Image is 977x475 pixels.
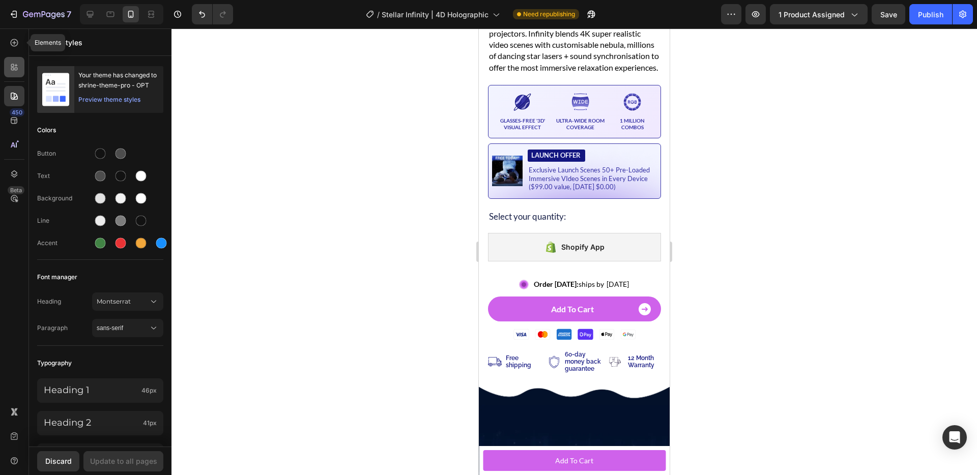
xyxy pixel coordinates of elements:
[86,322,122,344] p: 60-Day MONEY BACK GUARANTEE
[92,292,163,311] button: Montserrat
[37,124,56,136] span: Colors
[55,251,100,260] b: Order [DATE]:
[192,4,233,24] div: Undo/Redo
[99,300,114,312] img: gempages_516674904179868475-eb6af8a8-5339-45e0-89d7-05e6f5d151b6.svg
[779,9,845,20] span: 1 product assigned
[10,184,181,192] p: Select your quantity:
[52,124,102,131] p: LAUNCH OFFER
[35,300,50,312] img: gempages_516674904179868475-5d19efee-ea57-4e19-a18a-72ac0d7141ea.svg
[770,4,868,24] button: 1 product assigned
[141,301,157,311] img: gempages_516674904179868475-31eaf3e0-b579-41b3-ad1a-9b103d23c42d.svg
[37,357,72,369] span: Typography
[141,386,157,395] span: 46px
[44,384,137,396] p: Heading 1
[83,451,163,471] button: Update to all pages
[909,4,952,24] button: Publish
[44,417,139,429] p: Heading 2
[872,4,905,24] button: Save
[37,239,92,248] div: Accent
[10,108,24,116] div: 450
[72,277,115,285] div: Add to cart
[4,4,76,24] button: 7
[377,9,380,20] span: /
[45,456,72,466] div: Discard
[8,186,24,194] div: Beta
[37,171,92,181] div: Text
[50,137,177,163] p: Exclusive Launch Scenes 50+ Pre-Loaded Immersive VIdeo Scenes in Every Device ($99.00 value, [DAT...
[37,149,92,158] div: Button
[918,9,943,20] div: Publish
[13,127,44,158] img: gempages_516674904179868475-308b478e-f0c4-4d18-a7c9-96976df43b7b.png
[880,10,897,19] span: Save
[128,251,150,260] span: [DATE]
[942,425,967,450] div: Open Intercom Messenger
[74,89,128,102] p: ultra-wide ROOM COVERAGE
[55,251,125,260] span: ships by
[77,300,93,312] img: gempages_516674904179868475-d17d596c-6882-4db1-94c9-e058d88c2138.svg
[92,319,163,337] button: sans-serif
[37,216,92,225] div: Line
[27,326,63,340] p: Free shipping
[149,326,181,340] p: 12 Month Warranty
[37,297,92,306] span: Heading
[20,89,67,102] p: GlASSES-FREE '3D' VISUAL effect
[135,89,171,102] p: 1 Million combos
[37,37,163,48] p: Global Styles
[97,323,149,333] span: sans-serif
[37,271,77,283] span: Font manager
[78,70,159,91] div: Your theme has changed to shrine-theme-pro - OPT
[382,9,489,20] span: Stellar Infinity | 4D Holographic
[82,213,126,225] div: Shopify App
[90,456,157,466] div: Update to all pages
[67,8,71,20] p: 7
[143,419,157,428] span: 41px
[37,323,92,333] span: Paragraph
[523,10,575,19] span: Need republishing
[97,297,149,306] span: Montserrat
[120,300,136,312] img: gempages_516674904179868475-aec77281-7814-4901-9654-e6822b3e1ec1.svg
[56,300,72,312] img: gempages_516674904179868475-4b65298b-7380-4b75-b3f6-c5ddb7faab58.svg
[37,194,92,203] div: Background
[479,28,670,475] iframe: Design area
[78,95,140,105] div: Preview theme styles
[37,451,79,471] button: Discard
[9,268,182,293] button: Add to cart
